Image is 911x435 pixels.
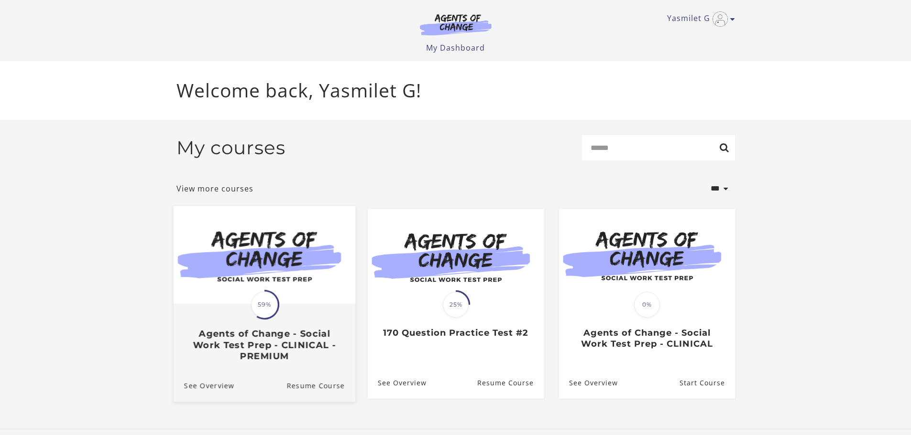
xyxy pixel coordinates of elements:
h3: Agents of Change - Social Work Test Prep - CLINICAL - PREMIUM [184,328,344,361]
a: 170 Question Practice Test #2: Resume Course [477,367,543,398]
img: Agents of Change Logo [410,13,502,35]
a: View more courses [176,183,253,194]
span: 59% [251,291,278,318]
a: Toggle menu [667,11,730,27]
a: My Dashboard [426,42,485,53]
span: 25% [443,292,469,318]
span: 0% [634,292,660,318]
a: 170 Question Practice Test #2: See Overview [368,367,427,398]
a: Agents of Change - Social Work Test Prep - CLINICAL - PREMIUM: Resume Course [286,369,355,401]
a: Agents of Change - Social Work Test Prep - CLINICAL - PREMIUM: See Overview [173,369,234,401]
a: Agents of Change - Social Work Test Prep - CLINICAL: Resume Course [679,367,735,398]
h3: 170 Question Practice Test #2 [378,328,533,339]
p: Welcome back, Yasmilet G! [176,76,735,105]
h3: Agents of Change - Social Work Test Prep - CLINICAL [569,328,724,349]
a: Agents of Change - Social Work Test Prep - CLINICAL: See Overview [559,367,618,398]
h2: My courses [176,137,285,159]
